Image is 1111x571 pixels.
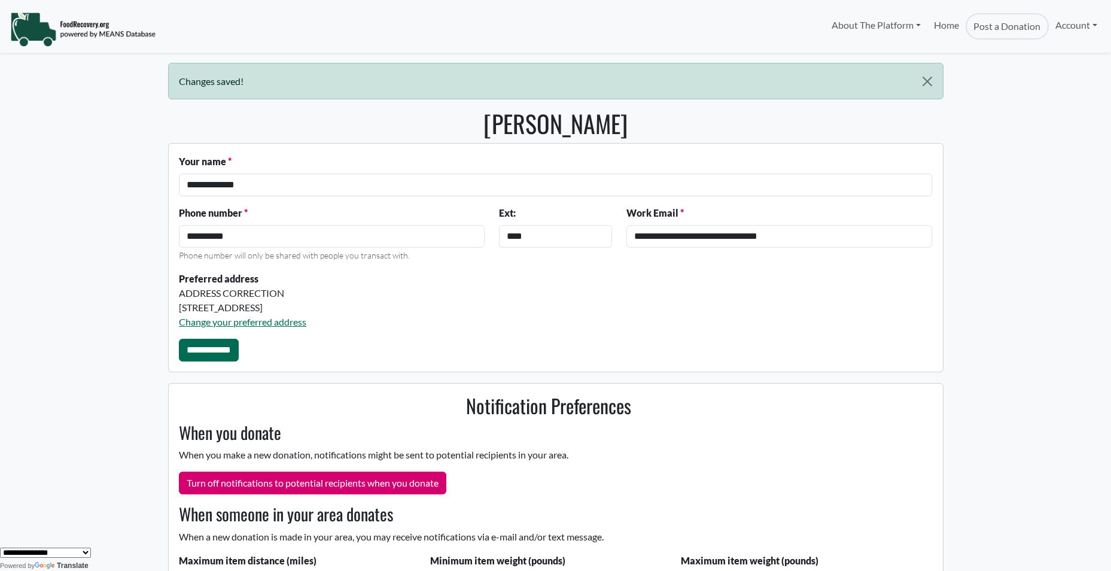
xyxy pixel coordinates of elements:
label: Phone number [179,206,248,220]
div: Changes saved! [168,63,943,99]
label: Ext: [499,206,516,220]
label: Your name [179,154,232,169]
img: Google Translate [35,562,57,570]
a: Translate [35,561,89,570]
div: ADDRESS CORRECTION [179,286,612,300]
h3: When you donate [172,423,925,443]
a: Post a Donation [966,13,1048,40]
strong: Preferred address [179,273,258,284]
img: NavigationLogo_FoodRecovery-91c16205cd0af1ed486a0f1a7774a6544ea792ac00100771e7dd3ec7c0e58e41.png [10,11,156,47]
p: When you make a new donation, notifications might be sent to potential recipients in your area. [172,448,925,462]
a: Account [1049,13,1104,37]
button: Turn off notifications to potential recipients when you donate [179,472,446,494]
h3: When someone in your area donates [172,504,925,524]
small: Phone number will only be shared with people you transact with. [179,250,410,260]
a: Change your preferred address [179,316,306,327]
a: About The Platform [824,13,927,37]
button: Close [912,63,942,99]
div: [STREET_ADDRESS] [179,300,612,315]
label: Work Email [626,206,684,220]
a: Home [927,13,966,40]
h2: Notification Preferences [172,394,925,417]
h1: [PERSON_NAME] [168,109,943,138]
p: When a new donation is made in your area, you may receive notifications via e-mail and/or text me... [172,530,925,544]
